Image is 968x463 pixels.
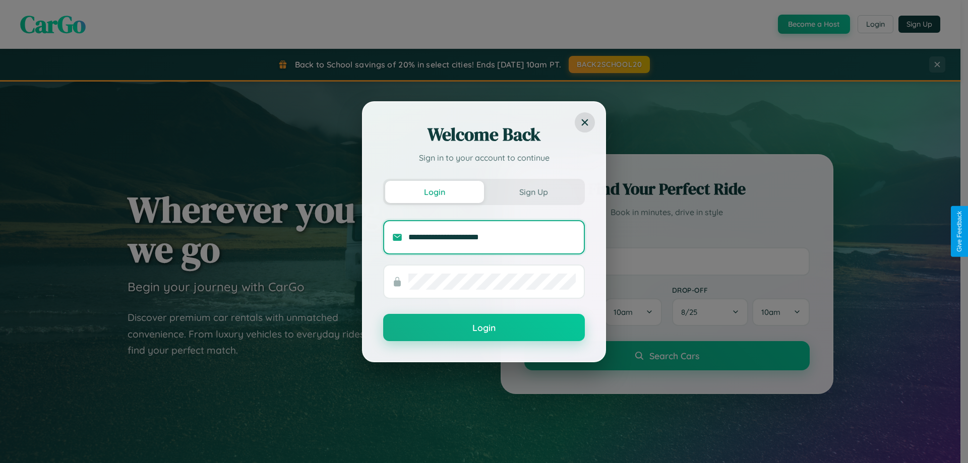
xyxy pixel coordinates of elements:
[956,211,963,252] div: Give Feedback
[385,181,484,203] button: Login
[383,122,585,147] h2: Welcome Back
[383,152,585,164] p: Sign in to your account to continue
[484,181,583,203] button: Sign Up
[383,314,585,341] button: Login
